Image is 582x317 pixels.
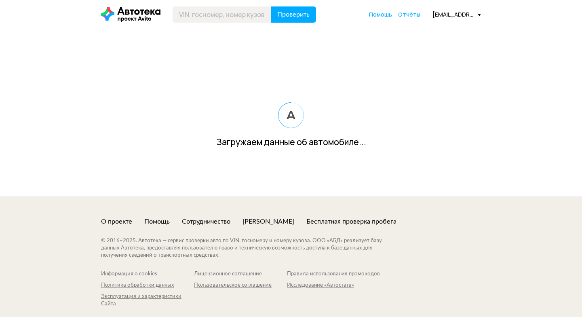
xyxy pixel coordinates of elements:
span: Помощь [369,11,392,18]
input: VIN, госномер, номер кузова [173,6,271,23]
a: Пользовательское соглашение [194,282,287,289]
a: Исследование «Автостата» [287,282,380,289]
div: © 2016– 2025 . Автотека — сервис проверки авто по VIN, госномеру и номеру кузова. ООО «АБД» реали... [101,237,398,259]
a: Отчёты [398,11,420,19]
a: Помощь [369,11,392,19]
button: Проверить [271,6,316,23]
a: Эксплуатация и характеристики Сайта [101,293,194,308]
a: Лицензионное соглашение [194,271,287,278]
a: Бесплатная проверка пробега [306,217,396,226]
a: Политика обработки данных [101,282,194,289]
a: [PERSON_NAME] [242,217,294,226]
div: [EMAIL_ADDRESS][DOMAIN_NAME] [432,11,481,18]
a: О проекте [101,217,132,226]
a: Информация о cookies [101,271,194,278]
a: Помощь [144,217,170,226]
a: Правила использования промокодов [287,271,380,278]
a: Сотрудничество [182,217,230,226]
span: Проверить [277,11,310,18]
span: Отчёты [398,11,420,18]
